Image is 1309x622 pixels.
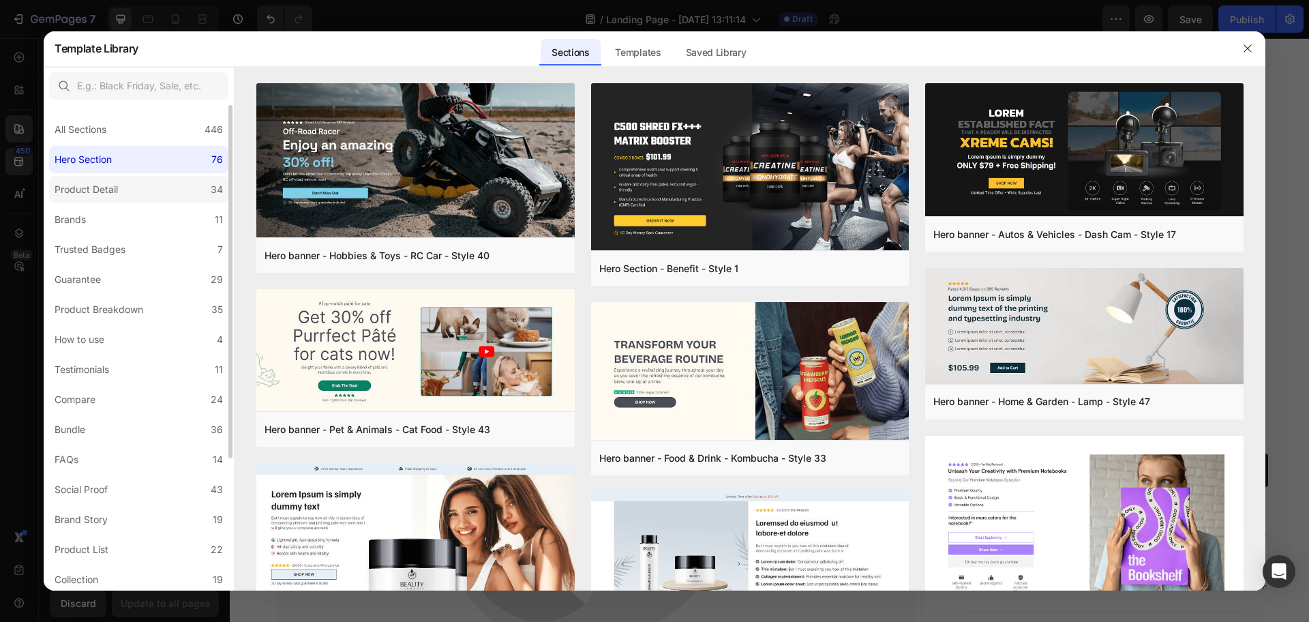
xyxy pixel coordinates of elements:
[265,421,490,438] div: Hero banner - Pet & Animals - Cat Food - Style 43
[55,121,106,138] div: All Sections
[953,299,995,351] span: NEOPRENO VERDE MENTA
[329,95,378,106] span: or
[541,39,600,66] div: Sections
[817,247,882,255] p: No compare price
[858,425,915,439] div: Add to cart
[55,301,143,318] div: Product Breakdown
[734,415,1038,449] button: Add to cart
[55,482,108,498] div: Social Proof
[591,302,909,443] img: hr33.png
[933,226,1176,243] div: Hero banner - Autos & Vehicles - Dash Cam - Style 17
[925,436,1244,616] img: hr38.png
[211,271,223,288] div: 29
[55,512,108,528] div: Brand Story
[734,237,806,265] div: $59,900
[925,83,1244,220] img: hr17.png
[55,211,86,228] div: Brands
[591,83,909,254] img: hr1.png
[256,463,575,598] img: hr21.png
[213,572,223,588] div: 19
[604,39,672,66] div: Templates
[599,450,826,466] div: Hero banner - Food & Drink - Kombucha - Style 33
[55,271,101,288] div: Guarantee
[217,241,223,258] div: 7
[49,72,228,100] input: E.g.: Black Friday, Sale, etc.
[211,482,223,498] div: 43
[55,151,112,168] div: Hero Section
[288,95,329,106] span: Add image
[789,307,832,341] span: NEOPRENO FUCSIA
[77,94,378,108] p: Catch your customer's attention with attracted media.
[256,289,575,414] img: hr43.png
[789,359,832,393] span: AZUL REY
[341,95,378,106] span: sync data
[211,301,223,318] div: 35
[933,394,1150,410] div: Hero banner - Home & Garden - Lamp - Style 47
[1263,555,1295,588] div: Open Intercom Messenger
[265,248,490,264] div: Hero banner - Hobbies & Toys - RC Car - Style 40
[737,489,778,503] p: Material
[55,421,85,438] div: Bundle
[211,151,223,168] div: 76
[55,181,118,198] div: Product Detail
[737,541,834,555] p: Comfort guarantee
[55,331,104,348] div: How to use
[211,391,223,408] div: 24
[675,39,757,66] div: Saved Library
[211,542,223,558] div: 22
[55,361,109,378] div: Testimonials
[925,268,1244,387] img: hr47.png
[55,542,108,558] div: Product List
[215,361,223,378] div: 11
[55,241,125,258] div: Trusted Badges
[804,207,901,220] p: 2,500+ Verified Reviews!
[217,331,223,348] div: 4
[256,83,575,241] img: hr40.png
[735,359,777,393] span: NEOPRENO PURPURA
[211,181,223,198] div: 34
[55,391,95,408] div: Compare
[599,261,738,277] div: Hero Section - Benefit - Style 1
[215,211,223,228] div: 11
[736,269,1037,281] p: Lorem ipsum dolor sit amet, consectetur
[205,121,223,138] div: 446
[213,512,223,528] div: 19
[899,245,944,257] p: No discount
[844,307,886,341] span: NEOPRENO BLANCO
[55,31,138,66] h2: Template Library
[211,421,223,438] div: 36
[734,83,1038,203] h1: PULSERA NEOPRENO Y BALIN DIAM [PERSON_NAME][DEMOGRAPHIC_DATA]
[213,451,223,468] div: 14
[55,451,78,468] div: FAQs
[899,307,941,341] span: NEOPRENO ROJO
[736,307,777,341] span: NEOPRENO NEGRO
[55,572,98,588] div: Collection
